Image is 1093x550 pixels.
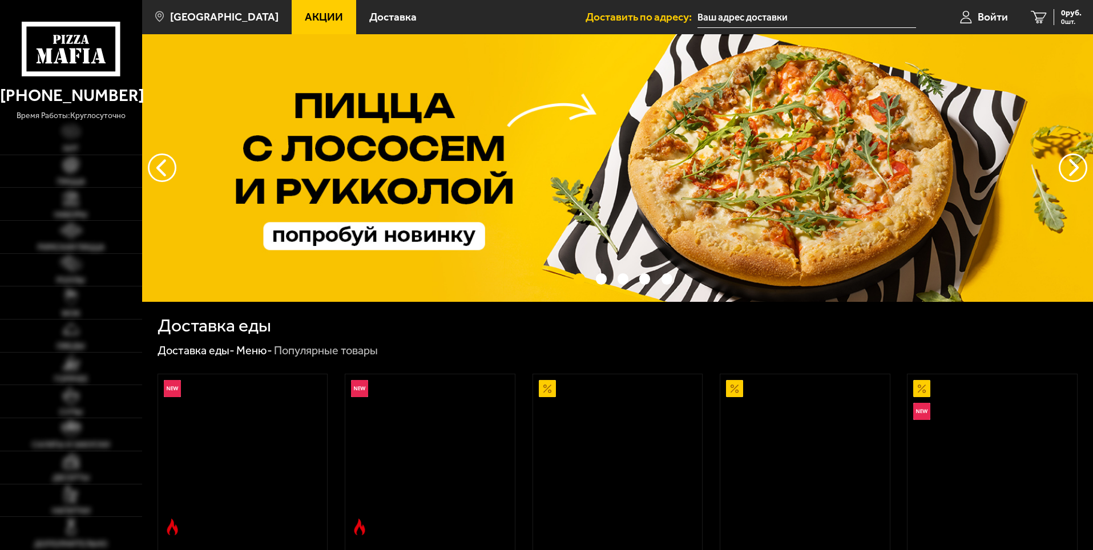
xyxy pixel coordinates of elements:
[236,343,272,357] a: Меню-
[170,11,279,22] span: [GEOGRAPHIC_DATA]
[720,374,890,541] a: АкционныйПепперони 25 см (толстое с сыром)
[32,440,110,448] span: Салаты и закуски
[596,273,607,284] button: точки переключения
[913,403,930,420] img: Новинка
[697,7,916,28] input: Ваш адрес доставки
[369,11,417,22] span: Доставка
[662,273,672,284] button: точки переключения
[54,375,88,383] span: Горячее
[351,380,368,397] img: Новинка
[57,276,85,284] span: Роллы
[574,273,584,284] button: точки переключения
[52,507,90,515] span: Напитки
[351,519,368,536] img: Острое блюдо
[164,519,181,536] img: Острое блюдо
[63,144,79,152] span: Хит
[57,177,85,185] span: Пицца
[345,374,515,541] a: НовинкаОстрое блюдоРимская с мясным ассорти
[1059,153,1087,182] button: предыдущий
[586,11,697,22] span: Доставить по адресу:
[274,343,378,358] div: Популярные товары
[726,380,743,397] img: Акционный
[913,380,930,397] img: Акционный
[639,273,650,284] button: точки переключения
[59,408,83,416] span: Супы
[38,243,104,251] span: Римская пицца
[305,11,343,22] span: Акции
[54,211,87,219] span: Наборы
[34,540,107,548] span: Дополнительно
[164,380,181,397] img: Новинка
[618,273,628,284] button: точки переключения
[158,343,235,357] a: Доставка еды-
[533,374,703,541] a: АкционныйАль-Шам 25 см (тонкое тесто)
[148,153,176,182] button: следующий
[62,309,80,317] span: WOK
[978,11,1008,22] span: Войти
[539,380,556,397] img: Акционный
[1061,9,1082,17] span: 0 руб.
[908,374,1077,541] a: АкционныйНовинкаВсё включено
[158,317,271,335] h1: Доставка еды
[1061,18,1082,25] span: 0 шт.
[158,374,328,541] a: НовинкаОстрое блюдоРимская с креветками
[57,342,85,350] span: Обеды
[53,474,90,482] span: Десерты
